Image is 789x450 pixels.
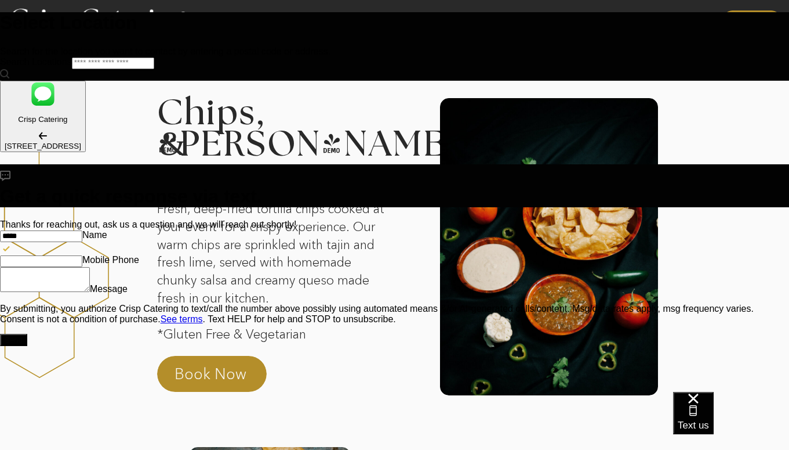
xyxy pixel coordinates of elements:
[5,336,23,344] div: Send
[90,284,128,294] label: Message
[82,255,139,265] label: Mobile Phone
[82,230,107,240] label: Name
[5,142,81,150] div: [STREET_ADDRESS]
[673,392,789,450] iframe: podium webchat widget bubble
[161,314,203,324] a: Open terms and conditions in a new window
[5,115,81,124] p: Crisp Catering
